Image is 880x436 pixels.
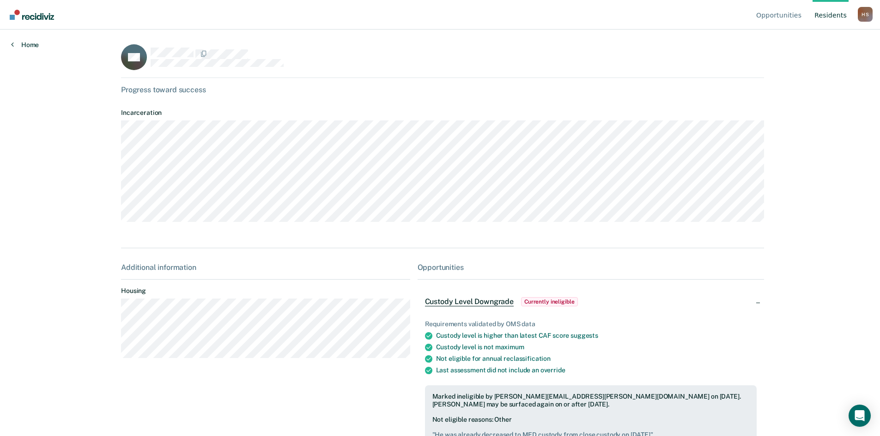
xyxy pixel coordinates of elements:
button: Profile dropdown button [858,7,873,22]
dt: Incarceration [121,109,764,117]
div: H S [858,7,873,22]
div: Custody Level DowngradeCurrently ineligible [418,287,765,317]
div: Open Intercom Messenger [849,405,871,427]
div: Custody level is higher than latest CAF score [436,332,757,340]
span: Currently ineligible [521,297,578,306]
dt: Housing [121,287,410,295]
div: Additional information [121,263,410,272]
span: reclassification [504,355,551,362]
div: Last assessment did not include an [436,366,757,374]
span: Custody Level Downgrade [425,297,514,306]
img: Recidiviz [10,10,54,20]
div: Progress toward success [121,85,764,94]
span: override [540,366,565,374]
div: Marked ineligible by [PERSON_NAME][EMAIL_ADDRESS][PERSON_NAME][DOMAIN_NAME] on [DATE]. [PERSON_NA... [432,393,750,408]
div: Opportunities [418,263,765,272]
span: suggests [570,332,598,339]
div: Custody level is not [436,343,757,351]
div: Requirements validated by OMS data [425,320,757,328]
a: Home [11,41,39,49]
span: maximum [495,343,524,351]
div: Not eligible for annual [436,355,757,363]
